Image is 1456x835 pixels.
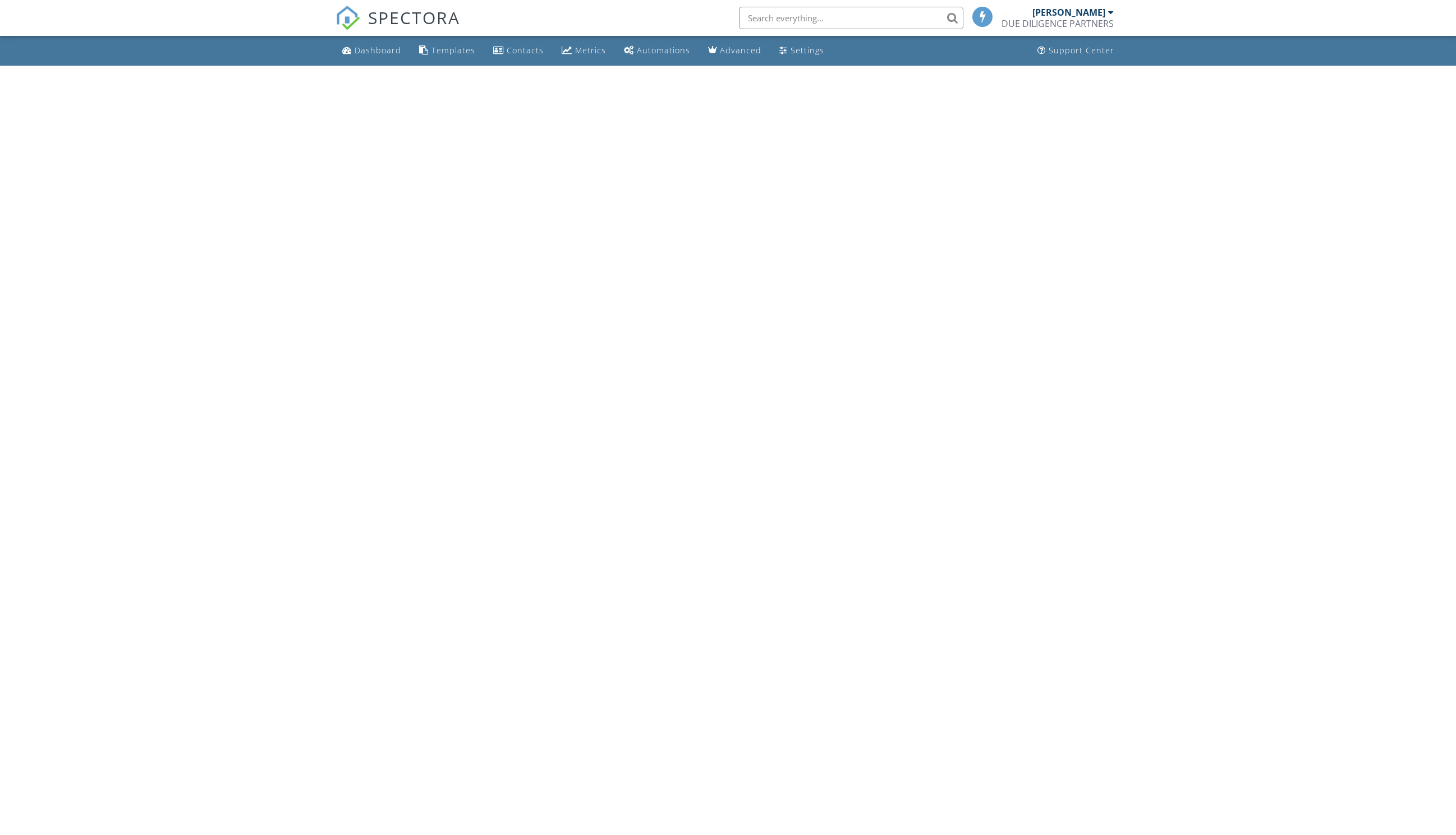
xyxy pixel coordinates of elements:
a: Automations (Basic) [619,40,695,61]
div: Advanced [720,45,761,56]
a: Contacts [489,40,548,61]
div: Metrics [575,45,606,56]
a: Metrics [557,40,610,61]
span: SPECTORA [368,6,460,29]
div: Support Center [1049,45,1114,56]
img: The Best Home Inspection Software - Spectora [336,6,360,30]
a: Advanced [704,40,766,61]
a: Dashboard [338,40,406,61]
input: Search everything... [739,7,963,29]
a: Support Center [1033,40,1119,61]
div: Automations [637,45,690,56]
div: Contacts [507,45,544,56]
div: DUE DILIGENCE PARTNERS [1002,18,1114,29]
div: [PERSON_NAME] [1032,7,1105,18]
div: Settings [791,45,824,56]
a: Templates [415,40,480,61]
div: Dashboard [355,45,401,56]
div: Templates [431,45,475,56]
a: Settings [775,40,829,61]
a: SPECTORA [336,15,460,39]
